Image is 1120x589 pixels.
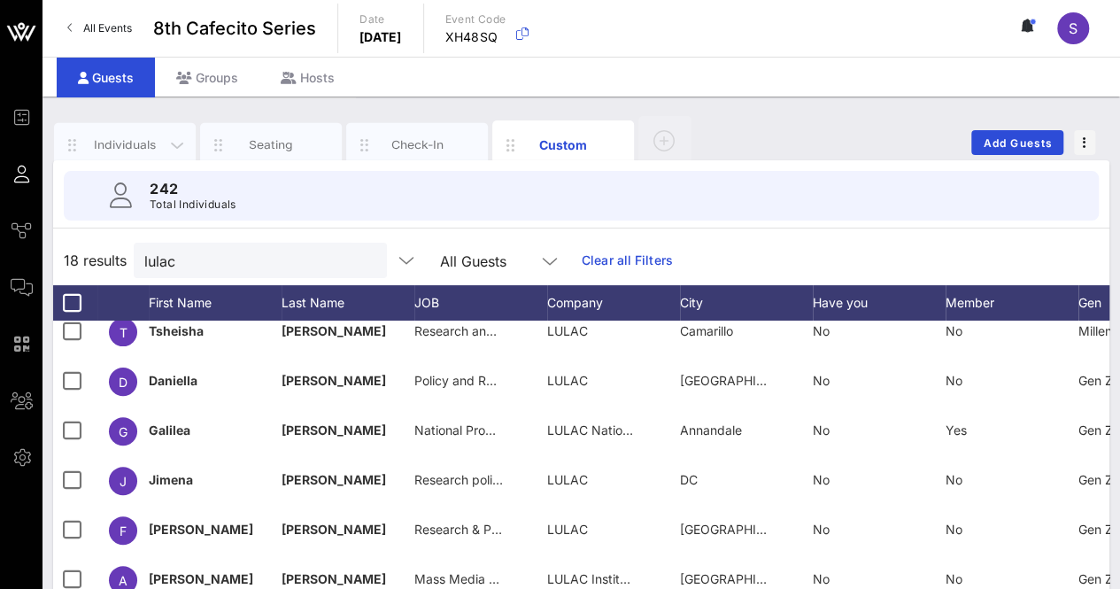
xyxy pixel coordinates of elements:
[64,250,127,271] span: 18 results
[414,522,557,537] span: Research & Policy Fellow
[946,285,1078,321] div: Member
[813,571,830,586] span: No
[232,136,311,153] div: Seating
[440,253,506,269] div: All Guests
[155,58,259,97] div: Groups
[282,571,386,586] span: [PERSON_NAME]
[378,136,457,153] div: Check-In
[57,58,155,97] div: Guests
[1069,19,1078,37] span: S
[547,522,588,537] span: LULAC
[153,15,316,42] span: 8th Cafecito Series
[547,323,588,338] span: LULAC
[547,373,588,388] span: LULAC
[680,472,698,487] span: DC
[813,472,830,487] span: No
[813,373,830,388] span: No
[83,21,132,35] span: All Events
[946,472,962,487] span: No
[680,323,733,338] span: Camarillo
[946,373,962,388] span: No
[813,522,830,537] span: No
[149,422,190,438] span: Galilea
[149,472,193,487] span: Jimena
[414,571,653,586] span: Mass Media & Communications Producer
[414,422,587,438] span: National Program Coordinator
[120,474,127,489] span: J
[149,285,282,321] div: First Name
[680,422,742,438] span: Annandale
[86,136,165,153] div: Individuals
[547,285,680,321] div: Company
[119,375,127,390] span: D
[813,323,830,338] span: No
[149,571,253,586] span: [PERSON_NAME]
[120,523,127,539] span: F
[547,571,638,586] span: LULAC Institute
[282,522,386,537] span: [PERSON_NAME]
[282,285,414,321] div: Last Name
[680,373,807,388] span: [GEOGRAPHIC_DATA]
[359,28,402,46] p: [DATE]
[119,424,127,439] span: G
[547,422,887,438] span: LULAC National Educational Service Centers, Inc. (LNESC)
[445,28,506,46] p: XH48SQ
[149,373,197,388] span: Daniella
[971,130,1063,155] button: Add Guests
[946,422,967,438] span: Yes
[946,571,962,586] span: No
[680,571,807,586] span: [GEOGRAPHIC_DATA]
[282,373,386,388] span: [PERSON_NAME]
[813,285,946,321] div: Have you
[150,196,236,213] p: Total Individuals
[282,422,386,438] span: [PERSON_NAME]
[57,14,143,43] a: All Events
[414,373,571,388] span: Policy and Research Fellow
[680,522,807,537] span: [GEOGRAPHIC_DATA]
[414,323,571,338] span: Research and Policy Fellow
[414,472,544,487] span: Research policy fellow
[414,285,547,321] div: JOB
[429,243,571,278] div: All Guests
[149,323,204,338] span: Tsheisha
[547,472,588,487] span: LULAC
[359,11,402,28] p: Date
[259,58,356,97] div: Hosts
[946,522,962,537] span: No
[1057,12,1089,44] div: S
[119,573,127,588] span: A
[582,251,673,270] a: Clear all Filters
[282,323,386,338] span: [PERSON_NAME]
[813,422,830,438] span: No
[282,472,386,487] span: [PERSON_NAME]
[983,136,1053,150] span: Add Guests
[524,136,603,154] div: Custom
[946,323,962,338] span: No
[680,285,813,321] div: City
[149,522,253,537] span: [PERSON_NAME]
[445,11,506,28] p: Event Code
[150,178,236,199] p: 242
[120,325,127,340] span: T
